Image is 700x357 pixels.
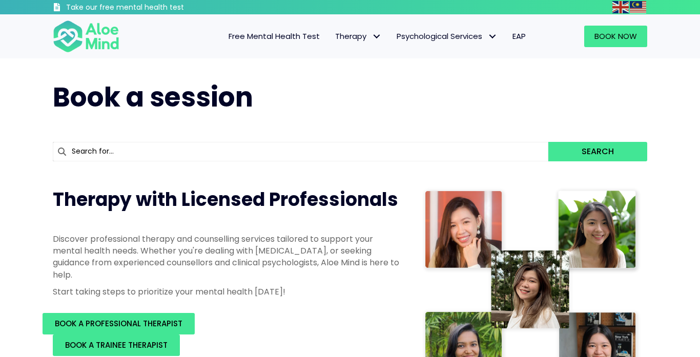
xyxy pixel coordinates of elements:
[548,142,647,161] button: Search
[505,26,533,47] a: EAP
[612,1,629,13] img: en
[53,286,401,298] p: Start taking steps to prioritize your mental health [DATE]!
[53,142,548,161] input: Search for...
[53,186,398,213] span: Therapy with Licensed Professionals
[485,29,500,44] span: Psychological Services: submenu
[53,233,401,281] p: Discover professional therapy and counselling services tailored to support your mental health nee...
[53,3,239,14] a: Take our free mental health test
[53,78,253,116] span: Book a session
[612,1,630,13] a: English
[389,26,505,47] a: Psychological ServicesPsychological Services: submenu
[65,340,168,350] span: BOOK A TRAINEE THERAPIST
[229,31,320,41] span: Free Mental Health Test
[55,318,182,329] span: BOOK A PROFESSIONAL THERAPIST
[369,29,384,44] span: Therapy: submenu
[327,26,389,47] a: TherapyTherapy: submenu
[335,31,381,41] span: Therapy
[53,334,180,356] a: BOOK A TRAINEE THERAPIST
[630,1,646,13] img: ms
[584,26,647,47] a: Book Now
[43,313,195,334] a: BOOK A PROFESSIONAL THERAPIST
[66,3,239,13] h3: Take our free mental health test
[221,26,327,47] a: Free Mental Health Test
[594,31,637,41] span: Book Now
[397,31,497,41] span: Psychological Services
[133,26,533,47] nav: Menu
[53,19,119,53] img: Aloe mind Logo
[630,1,647,13] a: Malay
[512,31,526,41] span: EAP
